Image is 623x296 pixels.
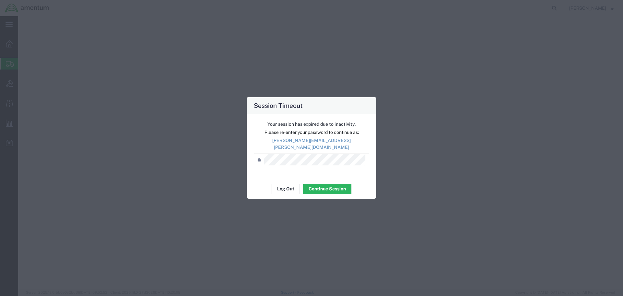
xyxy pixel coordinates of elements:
[254,121,369,128] p: Your session has expired due to inactivity.
[254,137,369,151] p: [PERSON_NAME][EMAIL_ADDRESS][PERSON_NAME][DOMAIN_NAME]
[303,184,351,194] button: Continue Session
[254,101,303,110] h4: Session Timeout
[254,129,369,136] p: Please re-enter your password to continue as:
[272,184,300,194] button: Log Out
